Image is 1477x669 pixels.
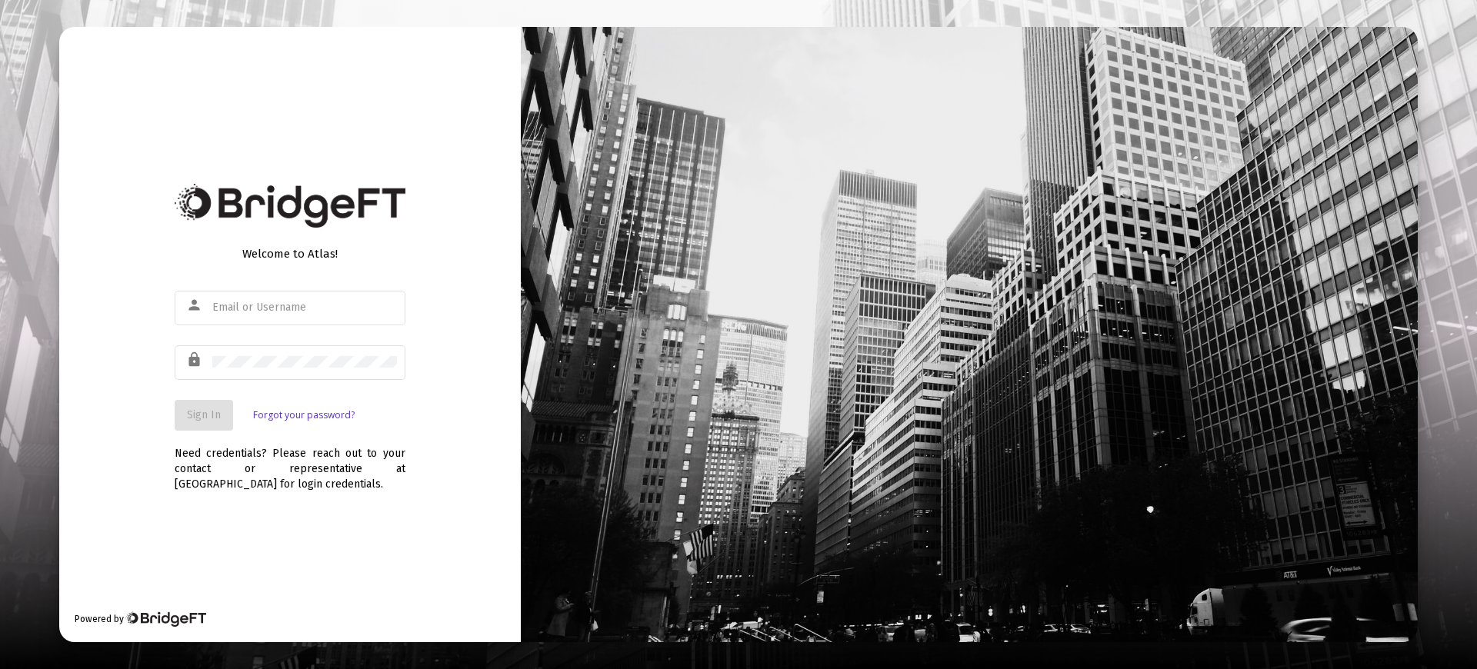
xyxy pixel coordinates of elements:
[175,400,233,431] button: Sign In
[175,431,405,492] div: Need credentials? Please reach out to your contact or representative at [GEOGRAPHIC_DATA] for log...
[75,611,206,627] div: Powered by
[253,408,355,423] a: Forgot your password?
[186,351,205,369] mat-icon: lock
[212,301,397,314] input: Email or Username
[186,296,205,315] mat-icon: person
[175,246,405,261] div: Welcome to Atlas!
[175,184,405,228] img: Bridge Financial Technology Logo
[125,611,206,627] img: Bridge Financial Technology Logo
[187,408,221,421] span: Sign In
